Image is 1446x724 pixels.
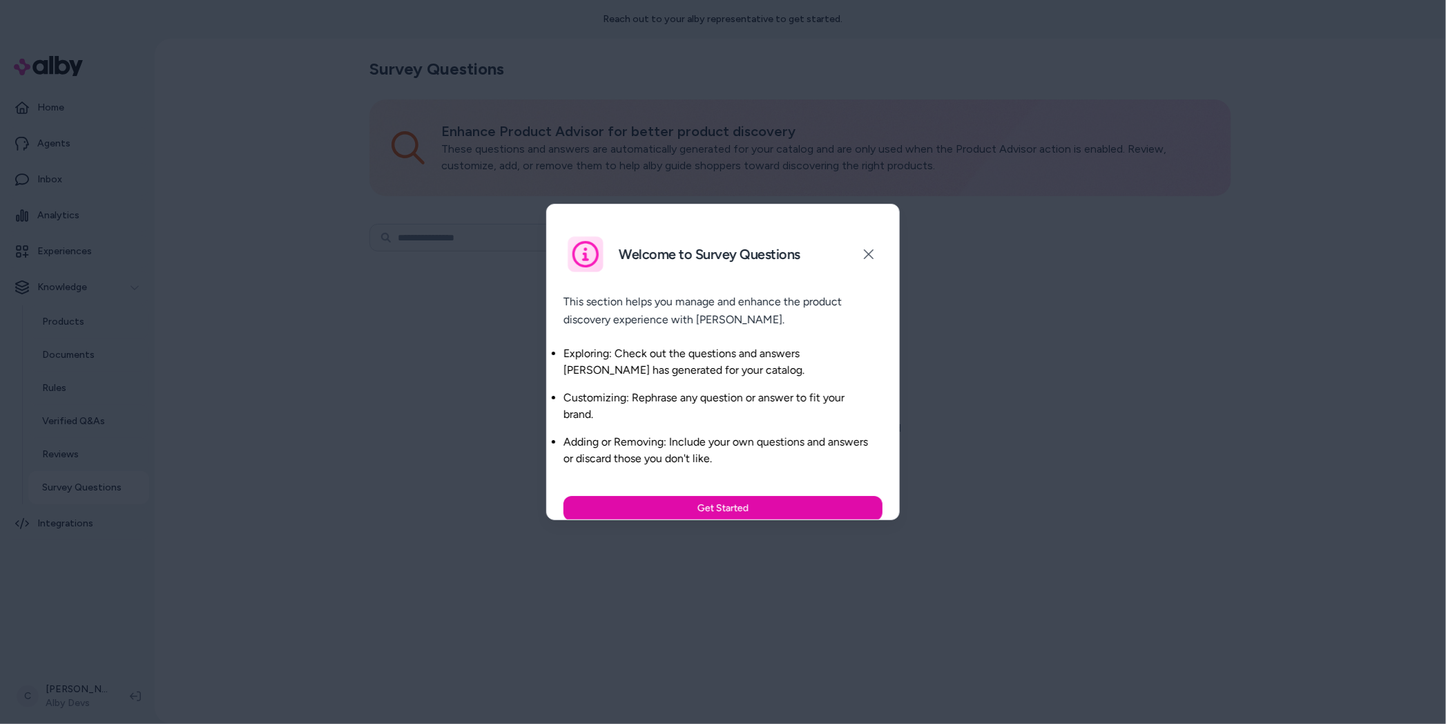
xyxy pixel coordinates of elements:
[563,345,869,379] li: Exploring: Check out the questions and answers [PERSON_NAME] has generated for your catalog.
[563,293,883,329] p: This section helps you manage and enhance the product discovery experience with [PERSON_NAME].
[563,390,869,423] li: Customizing: Rephrase any question or answer to fit your brand.
[563,496,883,521] button: Get Started
[619,246,800,263] h2: Welcome to Survey Questions
[563,434,869,467] li: Adding or Removing: Include your own questions and answers or discard those you don't like.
